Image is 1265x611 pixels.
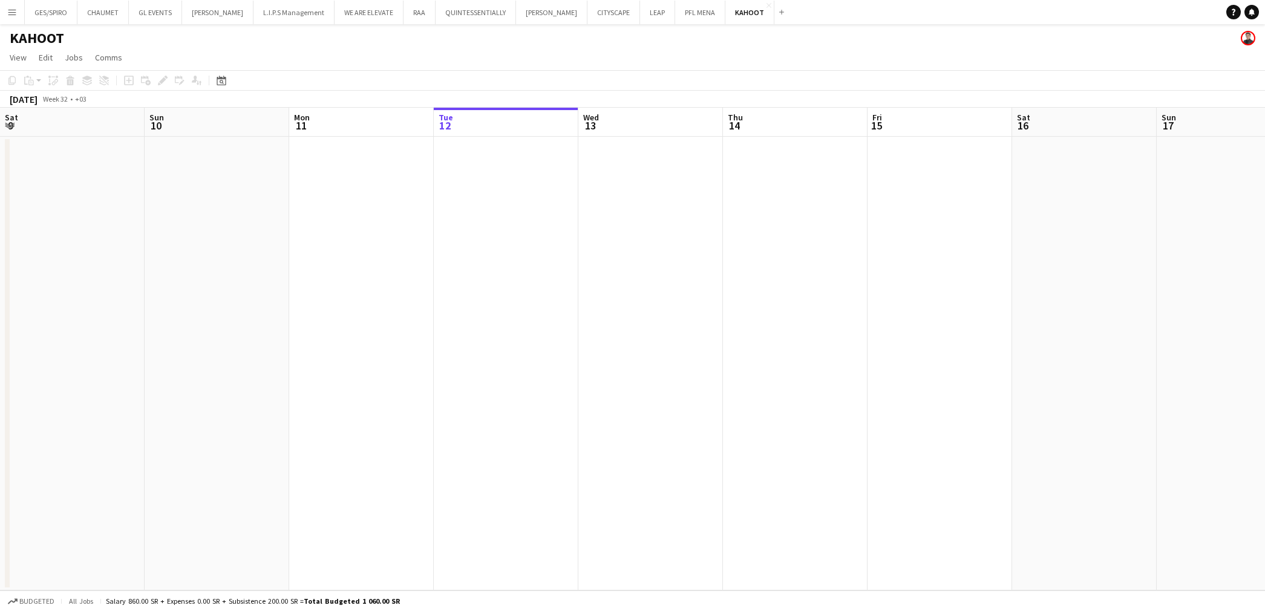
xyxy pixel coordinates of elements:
[10,93,38,105] div: [DATE]
[253,1,335,24] button: L.I.P.S Management
[6,595,56,608] button: Budgeted
[67,596,96,606] span: All jobs
[437,119,453,132] span: 12
[182,1,253,24] button: [PERSON_NAME]
[404,1,436,24] button: RAA
[95,52,122,63] span: Comms
[90,50,127,65] a: Comms
[587,1,640,24] button: CITYSCAPE
[39,52,53,63] span: Edit
[725,1,774,24] button: KAHOOT
[304,596,400,606] span: Total Budgeted 1 060.00 SR
[335,1,404,24] button: WE ARE ELEVATE
[436,1,516,24] button: QUINTESSENTIALLY
[675,1,725,24] button: PFL MENA
[77,1,129,24] button: CHAUMET
[439,112,453,123] span: Tue
[19,597,54,606] span: Budgeted
[726,119,743,132] span: 14
[728,112,743,123] span: Thu
[292,119,310,132] span: 11
[871,119,882,132] span: 15
[5,50,31,65] a: View
[581,119,599,132] span: 13
[872,112,882,123] span: Fri
[1015,119,1030,132] span: 16
[75,94,87,103] div: +03
[1017,112,1030,123] span: Sat
[60,50,88,65] a: Jobs
[106,596,400,606] div: Salary 860.00 SR + Expenses 0.00 SR + Subsistence 200.00 SR =
[583,112,599,123] span: Wed
[516,1,587,24] button: [PERSON_NAME]
[1162,112,1176,123] span: Sun
[34,50,57,65] a: Edit
[149,112,164,123] span: Sun
[3,119,18,132] span: 9
[1160,119,1176,132] span: 17
[10,29,64,47] h1: KAHOOT
[5,112,18,123] span: Sat
[40,94,70,103] span: Week 32
[1241,31,1255,45] app-user-avatar: Jesus Relampagos
[129,1,182,24] button: GL EVENTS
[10,52,27,63] span: View
[65,52,83,63] span: Jobs
[294,112,310,123] span: Mon
[148,119,164,132] span: 10
[640,1,675,24] button: LEAP
[25,1,77,24] button: GES/SPIRO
